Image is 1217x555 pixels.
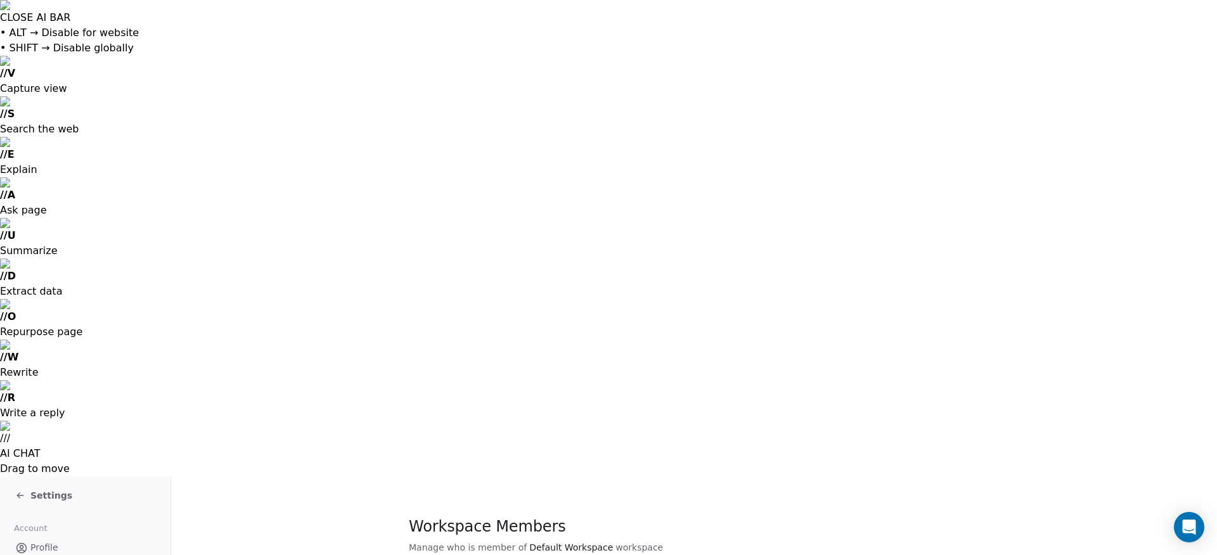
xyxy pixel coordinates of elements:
span: Profile [30,541,58,554]
div: Open Intercom Messenger [1174,512,1204,542]
span: Manage who is member of [409,541,527,554]
span: Settings [30,489,72,502]
a: Settings [15,489,72,502]
span: Account [8,519,53,538]
span: Default Workspace [529,541,613,554]
span: workspace [615,541,663,554]
span: Workspace Members [409,517,565,536]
